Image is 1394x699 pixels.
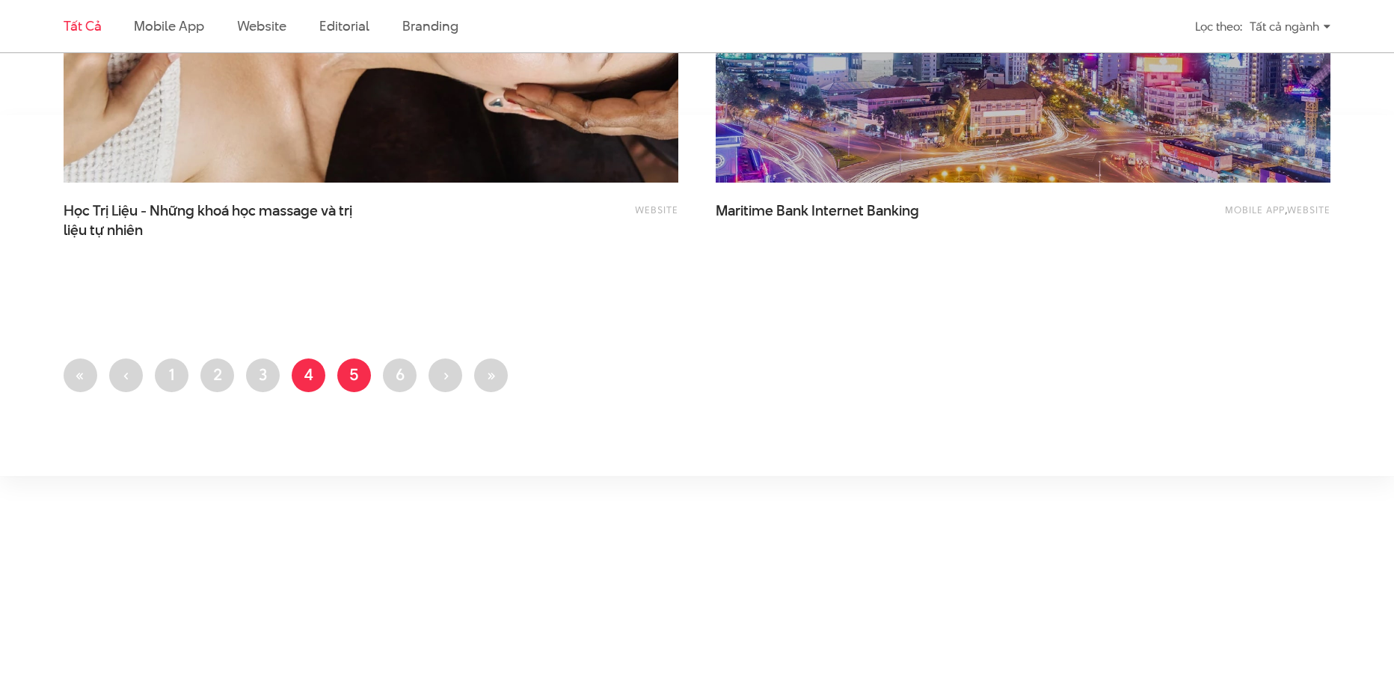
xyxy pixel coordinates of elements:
a: Website [635,203,678,216]
span: Internet [811,201,864,221]
a: Branding [402,16,458,35]
div: , [1084,201,1330,231]
a: Học Trị Liệu - Những khoá học massage và trịliệu tự nhiên [64,201,363,239]
span: Maritime [716,201,773,221]
div: Lọc theo: [1195,13,1242,40]
a: Tất cả [64,16,101,35]
a: 2 [200,358,234,392]
a: Website [237,16,286,35]
span: Banking [867,201,919,221]
a: Maritime Bank Internet Banking [716,201,1015,239]
a: Mobile app [134,16,203,35]
span: « [76,363,85,385]
span: Học Trị Liệu - Những khoá học massage và trị [64,201,363,239]
span: liệu tự nhiên [64,221,143,240]
a: 6 [383,358,417,392]
a: 3 [246,358,280,392]
a: 4 [292,358,325,392]
span: › [443,363,449,385]
a: Website [1287,203,1330,216]
a: Editorial [319,16,369,35]
span: » [486,363,496,385]
a: 1 [155,358,188,392]
a: Mobile app [1225,203,1285,216]
span: ‹ [123,363,129,385]
div: Tất cả ngành [1250,13,1330,40]
span: Bank [776,201,808,221]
